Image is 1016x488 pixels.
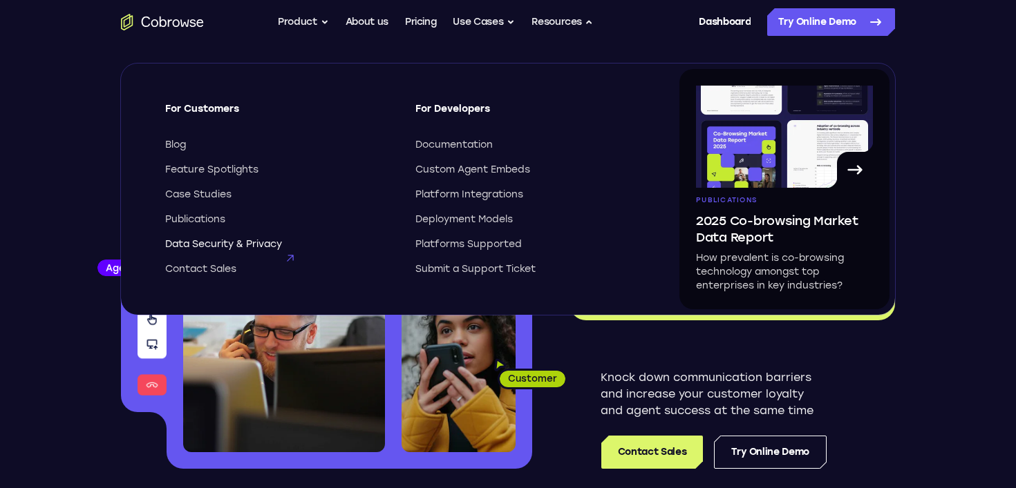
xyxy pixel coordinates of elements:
a: Submit a Support Ticket [415,262,641,276]
span: Contact Sales [165,262,236,276]
a: Try Online Demo [767,8,895,36]
button: Product [278,8,329,36]
span: Platform Integrations [415,188,523,202]
img: A page from the browsing market ebook [696,86,873,188]
button: Use Cases [453,8,515,36]
a: Publications [165,213,391,226]
span: Publications [696,196,757,204]
p: How prevalent is co-browsing technology amongst top enterprises in key industries? [696,251,873,293]
span: Case Studies [165,188,232,202]
span: Blog [165,138,186,152]
a: Documentation [415,138,641,152]
a: About us [346,8,388,36]
span: Deployment Models [415,213,513,226]
a: Contact Sales [601,436,703,469]
a: Custom Agent Embeds [415,163,641,177]
a: Try Online Demo [714,436,827,469]
span: Platforms Supported [415,237,522,251]
p: Knock down communication barriers and increase your customer loyalty and agent success at the sam... [601,369,827,419]
span: Data Security & Privacy [165,237,282,251]
a: Blog [165,138,391,152]
span: Publications [165,213,225,226]
a: Dashboard [699,8,751,36]
a: Feature Spotlights [165,163,391,177]
a: Pricing [405,8,437,36]
img: A customer support agent talking on the phone [183,206,385,452]
a: Platform Integrations [415,188,641,202]
button: Resources [531,8,594,36]
span: Custom Agent Embeds [415,163,530,177]
span: For Developers [415,102,641,127]
span: Feature Spotlights [165,163,258,177]
a: Platforms Supported [415,237,641,251]
span: Documentation [415,138,493,152]
a: Go to the home page [121,14,204,30]
img: A customer holding their phone [402,289,516,452]
a: Case Studies [165,188,391,202]
a: Deployment Models [415,213,641,226]
span: 2025 Co-browsing Market Data Report [696,213,873,246]
a: Contact Sales [165,262,391,276]
span: Submit a Support Ticket [415,262,536,276]
a: Data Security & Privacy [165,237,391,251]
span: For Customers [165,102,391,127]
